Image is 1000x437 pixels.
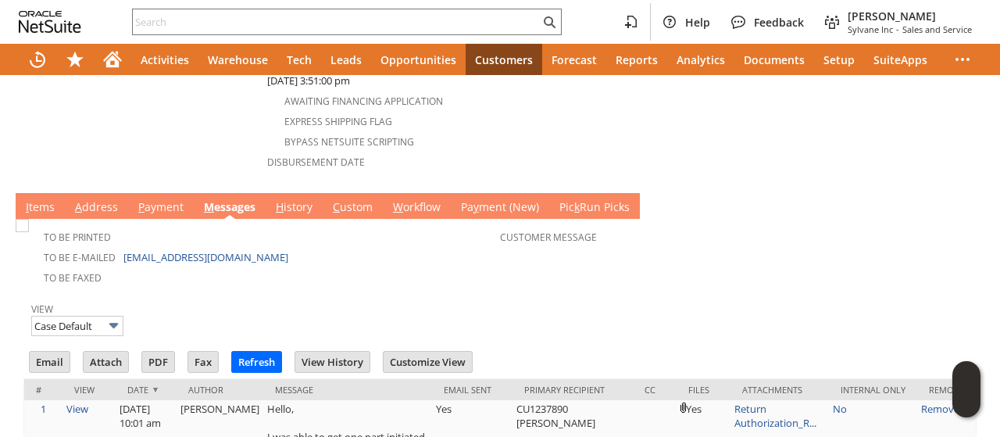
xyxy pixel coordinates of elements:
input: Search [133,13,540,31]
div: Attachments [742,384,817,396]
span: Customers [475,52,533,67]
div: Primary Recipient [524,384,621,396]
span: W [393,199,403,214]
span: Warehouse [208,52,268,67]
a: To Be E-mailed [44,251,116,264]
a: 1 [41,402,46,416]
a: Address [71,199,122,217]
a: Recent Records [19,44,56,75]
span: Setup [823,52,855,67]
a: Bypass NetSuite Scripting [284,135,414,149]
a: Items [22,199,59,217]
a: Customers [466,44,542,75]
a: Disbursement Date [267,156,365,169]
div: Cc [645,384,665,396]
a: To Be Faxed [44,271,102,285]
a: Return Authorization_R... [734,402,816,430]
iframe: Click here to launch Oracle Guided Learning Help Panel [952,361,980,417]
span: C [333,199,340,214]
div: Shortcuts [56,44,94,75]
input: Case Default [31,316,123,336]
a: Warehouse [198,44,277,75]
div: Files [688,384,719,396]
span: y [473,199,479,214]
input: View History [295,352,370,372]
a: Custom [329,199,377,217]
div: View [74,384,104,396]
a: Messages [200,199,259,217]
a: View [66,402,88,416]
span: Sales and Service [902,23,972,35]
a: Setup [814,44,864,75]
div: Message [275,384,420,396]
a: Home [94,44,131,75]
span: A [75,199,82,214]
span: Leads [330,52,362,67]
span: Documents [744,52,805,67]
div: More menus [944,44,981,75]
img: Unchecked [16,219,29,232]
a: Tech [277,44,321,75]
img: More Options [105,317,123,335]
a: Payment (New) [457,199,543,217]
span: Sylvane Inc [848,23,893,35]
div: # [36,384,51,396]
span: Forecast [552,52,597,67]
a: Documents [734,44,814,75]
a: Analytics [667,44,734,75]
span: [PERSON_NAME] [848,9,972,23]
span: SuiteApps [873,52,927,67]
span: H [276,199,284,214]
input: Customize View [384,352,472,372]
input: Attach [84,352,128,372]
span: - [896,23,899,35]
span: I [26,199,29,214]
a: Remove [921,402,959,416]
a: Express Shipping Flag [284,115,392,128]
a: Unrolled view on [956,196,975,215]
span: Activities [141,52,189,67]
a: [EMAIL_ADDRESS][DOMAIN_NAME] [123,250,288,264]
span: M [204,199,214,214]
svg: Shortcuts [66,50,84,69]
svg: Search [540,13,559,31]
span: Oracle Guided Learning Widget. To move around, please hold and drag [952,390,980,418]
a: Payment [134,199,187,217]
a: Activities [131,44,198,75]
span: Opportunities [380,52,456,67]
a: PickRun Picks [555,199,634,217]
svg: Recent Records [28,50,47,69]
a: Reports [606,44,667,75]
a: SuiteApps [864,44,937,75]
a: Workflow [389,199,445,217]
div: Internal Only [841,384,905,396]
input: Fax [188,352,218,372]
a: No [833,402,847,416]
span: P [138,199,145,214]
div: Date [127,384,165,396]
input: PDF [142,352,174,372]
a: Opportunities [371,44,466,75]
div: Remove [929,384,964,396]
a: Leads [321,44,371,75]
div: Author [188,384,252,396]
a: To Be Printed [44,231,111,244]
span: k [574,199,580,214]
svg: logo [19,11,81,33]
span: Help [685,15,710,30]
div: Email Sent [444,384,501,396]
a: View [31,303,53,316]
span: Tech [287,52,312,67]
span: Feedback [754,15,804,30]
a: Forecast [542,44,606,75]
span: Analytics [677,52,725,67]
span: [DATE] 3:51:00 pm [267,73,350,88]
a: Customer Message [500,231,597,244]
input: Email [30,352,70,372]
input: Refresh [232,352,281,372]
svg: Home [103,50,122,69]
a: Awaiting Financing Application [284,95,443,108]
a: History [272,199,316,217]
span: Reports [616,52,658,67]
